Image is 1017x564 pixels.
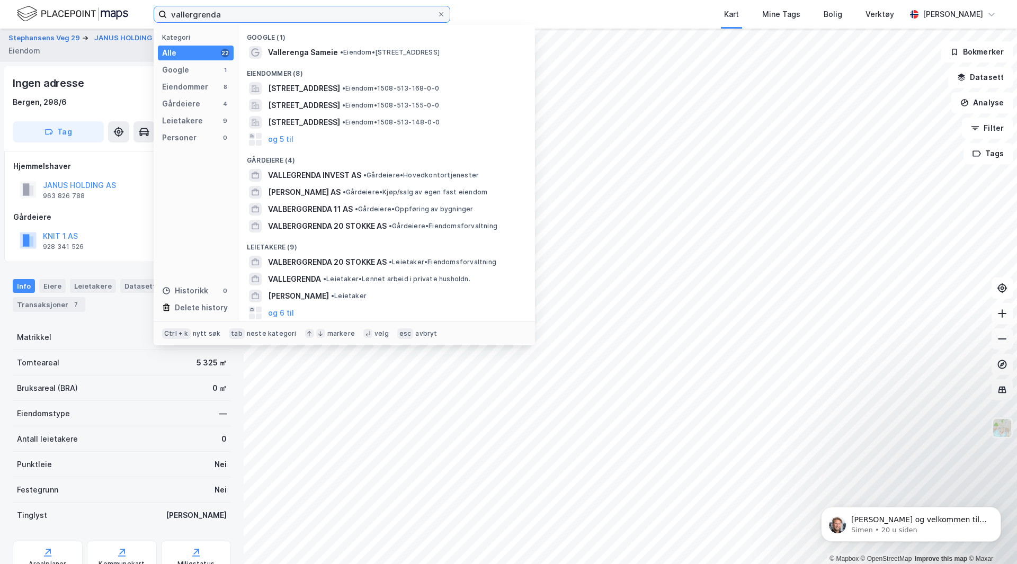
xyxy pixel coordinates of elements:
[215,458,227,471] div: Nei
[238,148,535,167] div: Gårdeiere (4)
[342,84,345,92] span: •
[162,284,208,297] div: Historikk
[268,99,340,112] span: [STREET_ADDRESS]
[915,555,967,562] a: Improve this map
[221,117,229,125] div: 9
[327,329,355,338] div: markere
[162,97,200,110] div: Gårdeiere
[268,116,340,129] span: [STREET_ADDRESS]
[268,307,294,319] button: og 6 til
[268,169,361,182] span: VALLEGRENDA INVEST AS
[941,41,1013,62] button: Bokmerker
[221,287,229,295] div: 0
[762,8,800,21] div: Mine Tags
[323,275,470,283] span: Leietaker • Lønnet arbeid i private husholdn.
[221,83,229,91] div: 8
[17,458,52,471] div: Punktleie
[268,82,340,95] span: [STREET_ADDRESS]
[238,25,535,44] div: Google (1)
[166,509,227,522] div: [PERSON_NAME]
[193,329,221,338] div: nytt søk
[13,279,35,293] div: Info
[268,186,341,199] span: [PERSON_NAME] AS
[215,484,227,496] div: Nei
[70,279,116,293] div: Leietakere
[162,64,189,76] div: Google
[162,47,176,59] div: Alle
[342,118,440,127] span: Eiendom • 1508-513-148-0-0
[363,171,479,180] span: Gårdeiere • Hovedkontortjenester
[13,160,230,173] div: Hjemmelshaver
[162,33,234,41] div: Kategori
[415,329,437,338] div: avbryt
[43,192,85,200] div: 963 826 788
[268,220,387,232] span: VALBERGGRENDA 20 STOKKE AS
[221,49,229,57] div: 22
[340,48,343,56] span: •
[355,205,358,213] span: •
[342,101,345,109] span: •
[268,46,338,59] span: Vallerenga Sameie
[17,484,58,496] div: Festegrunn
[219,407,227,420] div: —
[221,66,229,74] div: 1
[861,555,912,562] a: OpenStreetMap
[221,100,229,108] div: 4
[829,555,859,562] a: Mapbox
[13,297,85,312] div: Transaksjoner
[374,329,389,338] div: velg
[162,328,191,339] div: Ctrl + k
[805,485,1017,559] iframe: Intercom notifications melding
[343,188,346,196] span: •
[268,133,293,146] button: og 5 til
[70,299,81,310] div: 7
[948,67,1013,88] button: Datasett
[229,328,245,339] div: tab
[342,101,439,110] span: Eiendom • 1508-513-155-0-0
[268,290,329,302] span: [PERSON_NAME]
[397,328,414,339] div: esc
[197,356,227,369] div: 5 325 ㎡
[43,243,84,251] div: 928 341 526
[17,331,51,344] div: Matrikkel
[331,292,367,300] span: Leietaker
[39,279,66,293] div: Eiere
[268,256,387,268] span: VALBERGGRENDA 20 STOKKE AS
[389,258,496,266] span: Leietaker • Eiendomsforvaltning
[13,75,86,92] div: Ingen adresse
[342,84,439,93] span: Eiendom • 1508-513-168-0-0
[167,6,437,22] input: Søk på adresse, matrikkel, gårdeiere, leietakere eller personer
[951,92,1013,113] button: Analyse
[343,188,487,196] span: Gårdeiere • Kjøp/salg av egen fast eiendom
[238,61,535,80] div: Eiendommer (8)
[175,301,228,314] div: Delete history
[923,8,983,21] div: [PERSON_NAME]
[342,118,345,126] span: •
[17,407,70,420] div: Eiendomstype
[247,329,297,338] div: neste kategori
[120,279,160,293] div: Datasett
[824,8,842,21] div: Bolig
[162,131,197,144] div: Personer
[17,5,128,23] img: logo.f888ab2527a4732fd821a326f86c7f29.svg
[363,171,367,179] span: •
[162,80,208,93] div: Eiendommer
[389,222,392,230] span: •
[724,8,739,21] div: Kart
[17,382,78,395] div: Bruksareal (BRA)
[162,114,203,127] div: Leietakere
[17,356,59,369] div: Tomteareal
[13,96,67,109] div: Bergen, 298/6
[355,205,474,213] span: Gårdeiere • Oppføring av bygninger
[964,143,1013,164] button: Tags
[13,121,104,142] button: Tag
[221,133,229,142] div: 0
[94,33,165,43] button: JANUS HOLDING AS
[331,292,334,300] span: •
[268,203,353,216] span: VALBERGGRENDA 11 AS
[992,418,1012,438] img: Z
